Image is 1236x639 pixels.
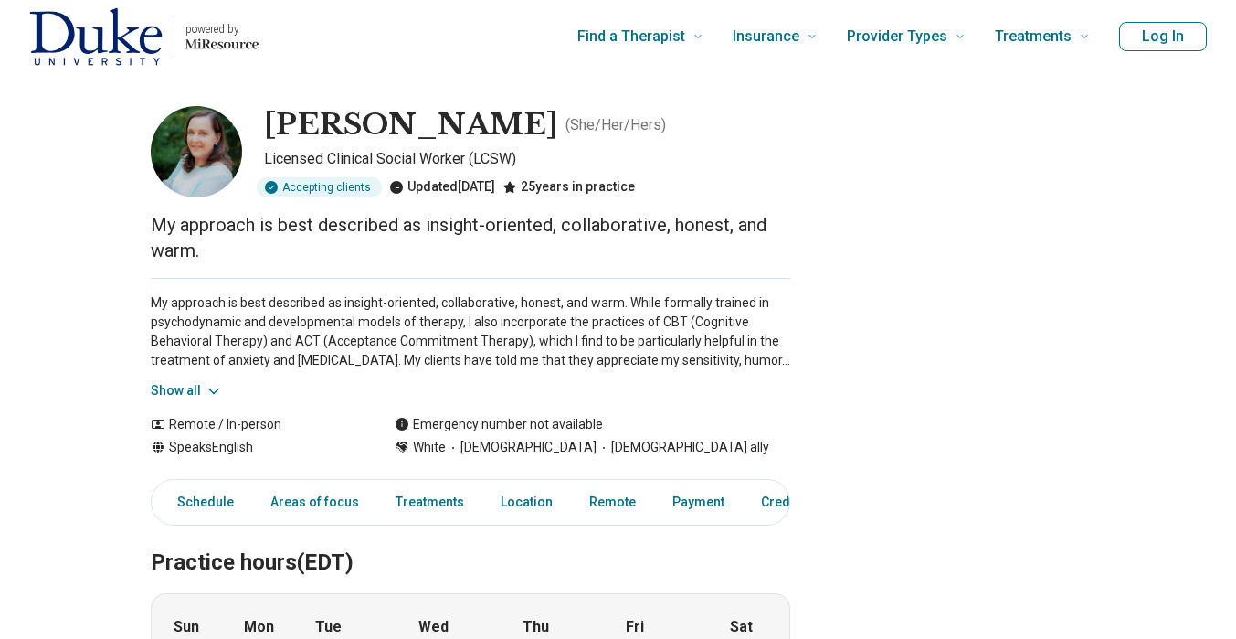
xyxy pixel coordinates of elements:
span: [DEMOGRAPHIC_DATA] [446,438,597,457]
span: Provider Types [847,24,947,49]
a: Treatments [385,484,475,521]
div: 25 years in practice [502,177,635,197]
strong: Sat [730,616,753,638]
img: Leigh Egeghy, Licensed Clinical Social Worker (LCSW) [151,106,242,197]
strong: Sun [174,616,199,638]
button: Log In [1119,22,1207,51]
div: Updated [DATE] [389,177,495,197]
span: [DEMOGRAPHIC_DATA] ally [597,438,769,457]
div: Emergency number not available [395,415,603,434]
span: Treatments [995,24,1072,49]
a: Location [490,484,564,521]
p: powered by [185,22,259,37]
a: Credentials [750,484,841,521]
button: Show all [151,381,223,400]
span: Insurance [733,24,799,49]
div: Remote / In-person [151,415,358,434]
div: Accepting clients [257,177,382,197]
p: My approach is best described as insight-oriented, collaborative, honest, and warm. While formall... [151,293,790,370]
a: Remote [578,484,647,521]
a: Payment [661,484,735,521]
span: Find a Therapist [577,24,685,49]
strong: Tue [315,616,342,638]
p: ( She/Her/Hers ) [565,114,666,136]
a: Schedule [155,484,245,521]
p: Licensed Clinical Social Worker (LCSW) [264,148,790,170]
strong: Wed [418,616,449,638]
h2: Practice hours (EDT) [151,504,790,579]
strong: Mon [244,616,274,638]
strong: Fri [626,616,644,638]
h1: [PERSON_NAME] [264,106,558,144]
a: Areas of focus [259,484,370,521]
a: Home page [29,7,259,66]
span: White [413,438,446,457]
strong: Thu [523,616,549,638]
div: Speaks English [151,438,358,457]
p: My approach is best described as insight-oriented, collaborative, honest, and warm. [151,212,790,263]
